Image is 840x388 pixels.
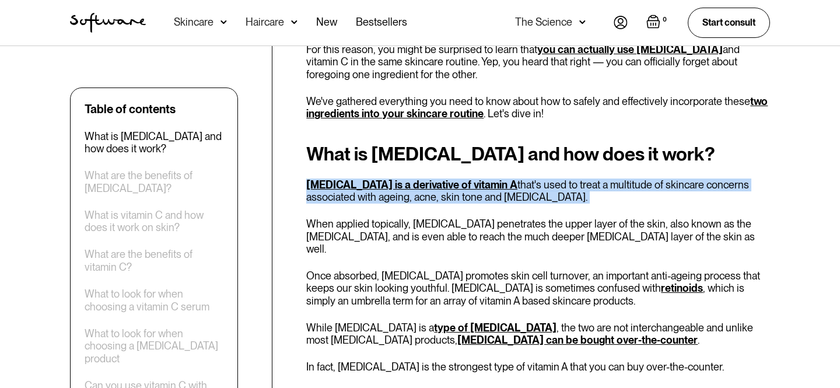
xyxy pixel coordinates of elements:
div: The Science [515,16,572,28]
p: We've gathered everything you need to know about how to safely and effectively incorporate these ... [306,95,770,120]
img: arrow down [220,16,227,28]
div: Haircare [246,16,284,28]
p: Once absorbed, [MEDICAL_DATA] promotes skin cell turnover, an important anti-ageing process that ... [306,270,770,307]
a: [MEDICAL_DATA] is a derivative of vitamin A [306,179,517,191]
a: [MEDICAL_DATA] can be bought over-the-counter [457,334,698,346]
a: What is [MEDICAL_DATA] and how does it work? [85,130,223,155]
div: Skincare [174,16,213,28]
a: type of [MEDICAL_DATA] [434,321,556,334]
a: home [70,13,146,33]
a: two ingredients into your skincare routine [306,95,768,120]
a: Start consult [688,8,770,37]
p: In fact, [MEDICAL_DATA] is the strongest type of vitamin A that you can buy over-the-counter. [306,361,770,373]
img: arrow down [291,16,297,28]
a: What are the benefits of [MEDICAL_DATA]? [85,170,223,195]
a: What are the benefits of vitamin C? [85,249,223,274]
a: Open empty cart [646,15,669,31]
p: While [MEDICAL_DATA] is a , the two are not interchangeable and unlike most [MEDICAL_DATA] produc... [306,321,770,347]
a: you can actually use [MEDICAL_DATA] [537,43,723,55]
a: What is vitamin C and how does it work on skin? [85,209,223,234]
p: When applied topically, [MEDICAL_DATA] penetrates the upper layer of the skin, also known as the ... [306,218,770,256]
div: Table of contents [85,102,176,116]
p: that's used to treat a multitude of skincare concerns associated with ageing, acne, skin tone and... [306,179,770,204]
h2: What is [MEDICAL_DATA] and how does it work? [306,144,770,165]
p: For this reason, you might be surprised to learn that and vitamin C in the same skincare routine.... [306,43,770,81]
img: Software Logo [70,13,146,33]
div: 0 [660,15,669,25]
a: retinoids [661,282,703,294]
a: What to look for when choosing a [MEDICAL_DATA] product [85,327,223,365]
img: arrow down [579,16,586,28]
a: What to look for when choosing a vitamin C serum [85,288,223,313]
